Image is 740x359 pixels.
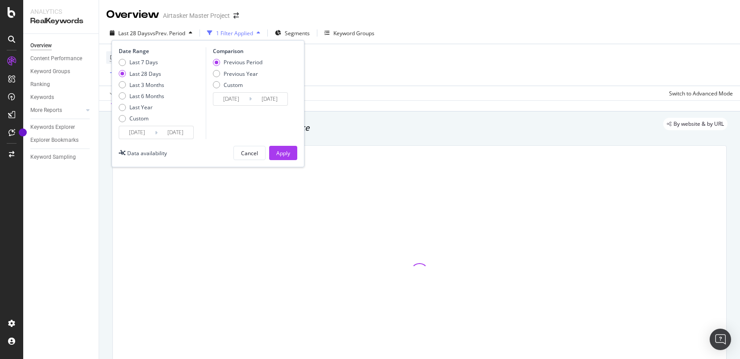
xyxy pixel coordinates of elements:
div: RealKeywords [30,16,91,26]
div: Last Year [129,103,153,111]
div: Last 6 Months [119,92,164,100]
span: By website & by URL [673,121,724,127]
a: Keywords Explorer [30,123,92,132]
a: More Reports [30,106,83,115]
div: Custom [129,115,149,122]
div: Open Intercom Messenger [710,329,731,350]
div: Custom [224,81,243,89]
input: End Date [158,126,193,139]
div: Keyword Groups [333,29,374,37]
div: 1 Filter Applied [216,29,253,37]
button: Apply [269,146,297,160]
div: Airtasker Master Project [163,11,230,20]
div: Keyword Groups [30,67,70,76]
button: Cancel [233,146,266,160]
a: Keyword Groups [30,67,92,76]
div: Comparison [213,47,291,55]
span: Device [110,54,127,61]
div: Custom [213,81,262,89]
a: Content Performance [30,54,92,63]
div: Overview [106,7,159,22]
div: Last 7 Days [119,58,164,66]
a: Keyword Sampling [30,153,92,162]
input: Start Date [119,126,155,139]
div: Cancel [241,149,258,157]
div: Data availability [127,149,167,157]
div: Switch to Advanced Mode [669,90,733,97]
input: End Date [252,93,287,105]
div: Last Year [119,103,164,111]
div: Keyword Sampling [30,153,76,162]
div: Date Range [119,47,204,55]
a: Overview [30,41,92,50]
span: Last 28 Days [118,29,150,37]
div: Keywords [30,93,54,102]
span: vs Prev. Period [150,29,185,37]
div: Apply [276,149,290,157]
div: Last 6 Months [129,92,164,100]
div: arrow-right-arrow-left [233,12,239,19]
div: legacy label [663,118,728,130]
div: Keywords Explorer [30,123,75,132]
div: Last 28 Days [129,70,161,78]
div: Previous Period [224,58,262,66]
div: Previous Year [213,70,262,78]
input: Start Date [213,93,249,105]
div: Overview [30,41,52,50]
button: Apply [106,86,132,100]
div: Previous Year [224,70,258,78]
span: Segments [285,29,310,37]
button: 1 Filter Applied [204,26,264,40]
div: Content Performance [30,54,82,63]
button: Add Filter [106,68,142,78]
div: Analytics [30,7,91,16]
div: Previous Period [213,58,262,66]
div: Last 7 Days [129,58,158,66]
a: Explorer Bookmarks [30,136,92,145]
button: Segments [271,26,313,40]
a: Ranking [30,80,92,89]
button: Switch to Advanced Mode [665,86,733,100]
div: Ranking [30,80,50,89]
div: Tooltip anchor [19,128,27,136]
div: Custom [119,115,164,122]
div: More Reports [30,106,62,115]
div: Last 28 Days [119,70,164,78]
button: Last 28 DaysvsPrev. Period [106,26,196,40]
div: Last 3 Months [119,81,164,89]
button: Keyword Groups [321,26,378,40]
div: Explorer Bookmarks [30,136,79,145]
a: Keywords [30,93,92,102]
div: Last 3 Months [129,81,164,89]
